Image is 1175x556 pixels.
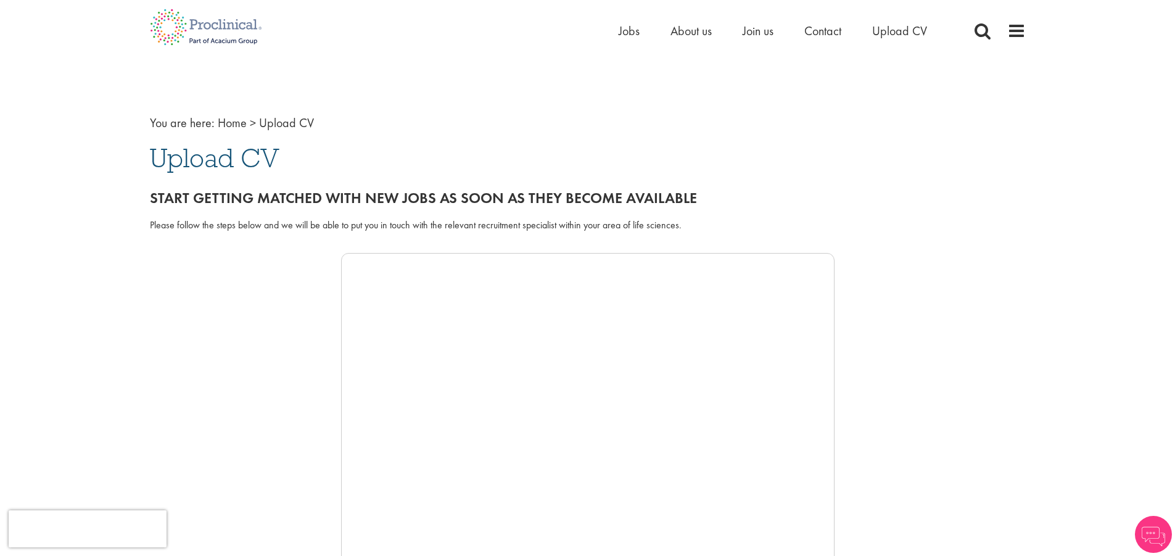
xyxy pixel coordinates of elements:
a: Jobs [619,23,640,39]
a: Upload CV [872,23,927,39]
span: Upload CV [259,115,314,131]
img: Chatbot [1135,516,1172,553]
h2: Start getting matched with new jobs as soon as they become available [150,190,1026,206]
span: Upload CV [150,141,279,175]
div: Please follow the steps below and we will be able to put you in touch with the relevant recruitme... [150,218,1026,233]
a: Join us [743,23,773,39]
a: breadcrumb link [218,115,247,131]
span: You are here: [150,115,215,131]
iframe: reCAPTCHA [9,510,167,547]
span: > [250,115,256,131]
a: Contact [804,23,841,39]
a: About us [670,23,712,39]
